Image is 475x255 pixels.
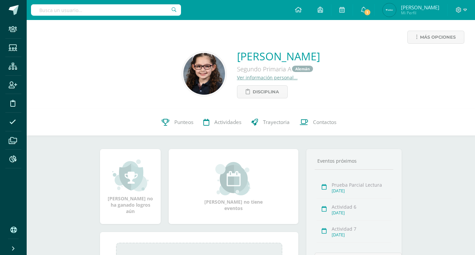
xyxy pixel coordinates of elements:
span: Disciplina [253,86,279,98]
span: Contactos [313,119,336,126]
span: 1 [364,9,371,16]
a: Actividades [198,109,246,136]
div: [PERSON_NAME] no tiene eventos [200,162,267,211]
a: Alemán [292,66,313,72]
a: [PERSON_NAME] [237,49,320,63]
div: Segundo Primaria A [237,63,320,74]
span: Punteos [174,119,193,126]
span: Mi Perfil [401,10,439,16]
div: Actividad 6 [332,204,391,210]
a: Más opciones [407,31,464,44]
img: 8986ee2968fb0eee435837f5fb0f8960.png [383,3,396,17]
img: event_small.png [215,162,252,195]
div: Prueba Parcial Lectura [332,182,391,188]
img: achievement_small.png [112,159,149,192]
a: Trayectoria [246,109,295,136]
input: Busca un usuario... [31,4,181,16]
span: [PERSON_NAME] [401,4,439,11]
img: 577b02b8d43ae5530aab31fe7a1e0f59.png [183,53,225,95]
div: Eventos próximos [315,158,393,164]
a: Disciplina [237,85,288,98]
a: Punteos [157,109,198,136]
a: Contactos [295,109,341,136]
div: [PERSON_NAME] no ha ganado logros aún [107,159,154,214]
div: Actividad 7 [332,226,391,232]
span: Más opciones [420,31,456,43]
span: Trayectoria [263,119,290,126]
span: Actividades [214,119,241,126]
a: Ver información personal... [237,74,298,81]
div: [DATE] [332,188,391,194]
div: [DATE] [332,232,391,238]
div: [DATE] [332,210,391,216]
